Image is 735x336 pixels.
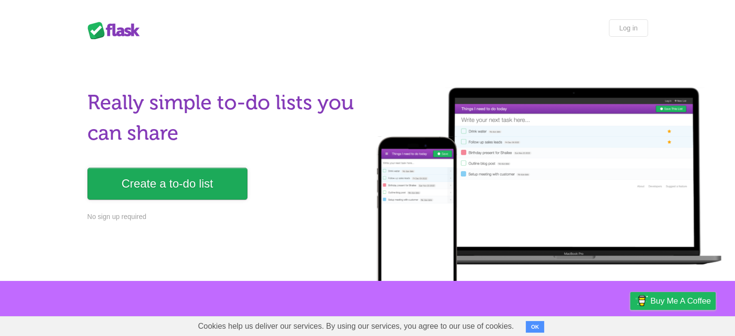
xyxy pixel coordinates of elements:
[188,317,524,336] span: Cookies help us deliver our services. By using our services, you agree to our use of cookies.
[87,88,362,148] h1: Really simple to-do lists you can share
[87,168,247,200] a: Create a to-do list
[87,212,362,222] p: No sign up required
[635,292,648,309] img: Buy me a coffee
[630,292,716,310] a: Buy me a coffee
[87,22,145,39] div: Flask Lists
[526,321,545,333] button: OK
[609,19,648,37] a: Log in
[650,292,711,309] span: Buy me a coffee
